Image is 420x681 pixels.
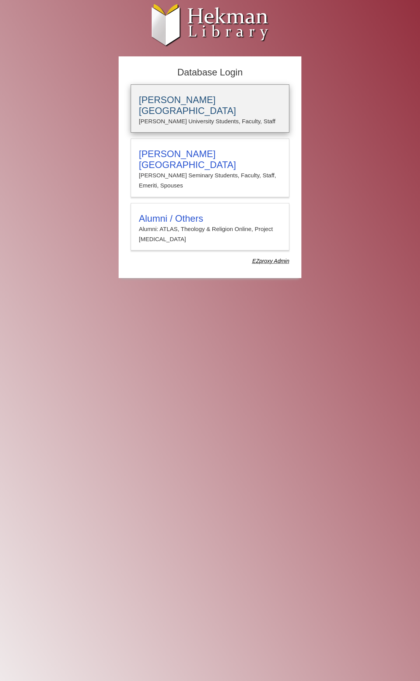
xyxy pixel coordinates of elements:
dfn: Use Alumni login [252,258,289,264]
p: [PERSON_NAME] Seminary Students, Faculty, Staff, Emeriti, Spouses [139,170,281,191]
h3: [PERSON_NAME][GEOGRAPHIC_DATA] [139,95,281,116]
a: [PERSON_NAME][GEOGRAPHIC_DATA][PERSON_NAME] University Students, Faculty, Staff [131,84,289,133]
h3: [PERSON_NAME][GEOGRAPHIC_DATA] [139,149,281,170]
h2: Database Login [127,65,293,81]
h3: Alumni / Others [139,213,281,224]
summary: Alumni / OthersAlumni: ATLAS, Theology & Religion Online, Project [MEDICAL_DATA] [139,213,281,245]
p: Alumni: ATLAS, Theology & Religion Online, Project [MEDICAL_DATA] [139,224,281,245]
p: [PERSON_NAME] University Students, Faculty, Staff [139,116,281,126]
a: [PERSON_NAME][GEOGRAPHIC_DATA][PERSON_NAME] Seminary Students, Faculty, Staff, Emeriti, Spouses [131,138,289,197]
